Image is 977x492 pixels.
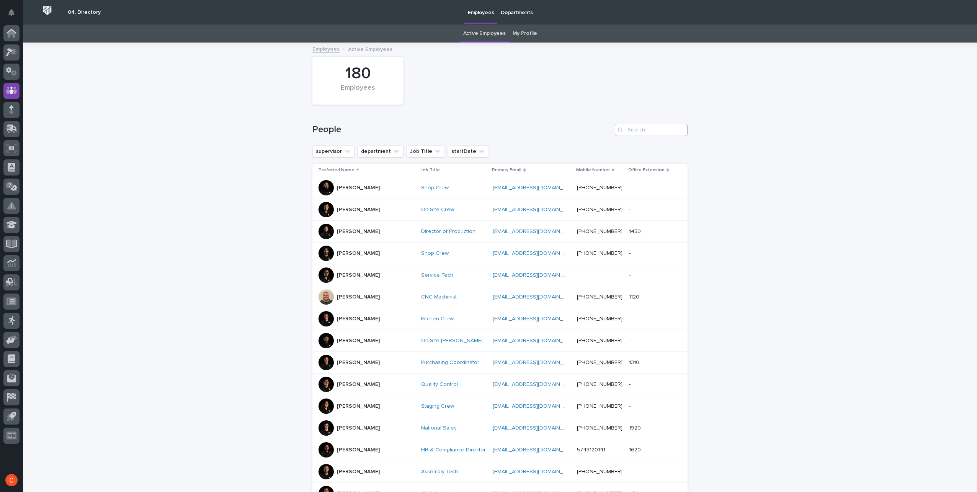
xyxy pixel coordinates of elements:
p: - [629,249,632,257]
h2: 04. Directory [68,9,101,16]
p: [PERSON_NAME] [337,228,380,235]
tr: [PERSON_NAME]Director of Production [EMAIL_ADDRESS][DOMAIN_NAME] [PHONE_NUMBER]14501450 [312,221,688,243]
a: HR & Compliance Director [421,447,486,453]
tr: [PERSON_NAME]On-Site [PERSON_NAME] [EMAIL_ADDRESS][DOMAIN_NAME] [PHONE_NUMBER]-- [312,330,688,352]
p: [PERSON_NAME] [337,425,380,431]
a: Director of Production [421,228,475,235]
a: [PHONE_NUMBER] [577,403,622,409]
a: Employees [312,44,340,53]
p: - [629,314,632,322]
tr: [PERSON_NAME]Purchasing Coordinator [EMAIL_ADDRESS][DOMAIN_NAME] [PHONE_NUMBER]13101310 [312,352,688,374]
a: [PHONE_NUMBER] [577,207,622,212]
button: startDate [448,145,489,157]
a: On-Site Crew [421,207,454,213]
tr: [PERSON_NAME]Kitchen Crew [EMAIL_ADDRESS][DOMAIN_NAME] [PHONE_NUMBER]-- [312,308,688,330]
a: [PHONE_NUMBER] [577,425,622,431]
a: Service Tech [421,272,453,279]
tr: [PERSON_NAME]Staging Crew [EMAIL_ADDRESS][DOMAIN_NAME] [PHONE_NUMBER]-- [312,395,688,417]
a: Shop Crew [421,250,449,257]
tr: [PERSON_NAME]National Sales [EMAIL_ADDRESS][DOMAIN_NAME] [PHONE_NUMBER]19201920 [312,417,688,439]
p: Office Extension [628,166,665,174]
p: Primary Email [492,166,521,174]
h1: People [312,124,612,135]
p: [PERSON_NAME] [337,272,380,279]
a: [PHONE_NUMBER] [577,469,622,474]
a: On-Site [PERSON_NAME] [421,338,483,344]
input: Search [615,124,688,136]
p: [PERSON_NAME] [337,403,380,410]
p: 1310 [629,358,641,366]
p: - [629,183,632,191]
p: [PERSON_NAME] [337,316,380,322]
a: [EMAIL_ADDRESS][DOMAIN_NAME] [493,185,579,190]
tr: [PERSON_NAME]On-Site Crew [EMAIL_ADDRESS][DOMAIN_NAME] [PHONE_NUMBER]-- [312,199,688,221]
a: Quality Control [421,381,458,388]
a: [EMAIL_ADDRESS][DOMAIN_NAME] [493,251,579,256]
button: Job Title [407,145,445,157]
p: Preferred Name [319,166,355,174]
a: My Profile [513,25,537,43]
p: - [629,271,632,279]
a: Shop Crew [421,185,449,191]
a: [EMAIL_ADDRESS][DOMAIN_NAME] [493,272,579,278]
a: [PHONE_NUMBER] [577,338,622,343]
p: 1620 [629,445,642,453]
a: [PHONE_NUMBER] [577,360,622,365]
a: [PHONE_NUMBER] [577,382,622,387]
a: [EMAIL_ADDRESS][DOMAIN_NAME] [493,382,579,387]
p: [PERSON_NAME] [337,207,380,213]
p: 1450 [629,227,642,235]
a: [EMAIL_ADDRESS][DOMAIN_NAME] [493,403,579,409]
div: Employees [325,84,390,100]
button: users-avatar [3,472,20,488]
a: [EMAIL_ADDRESS][DOMAIN_NAME] [493,338,579,343]
p: Active Employees [348,44,392,53]
tr: [PERSON_NAME]Shop Crew [EMAIL_ADDRESS][DOMAIN_NAME] [PHONE_NUMBER]-- [312,177,688,199]
div: 180 [325,64,390,83]
p: [PERSON_NAME] [337,447,380,453]
a: Active Employees [463,25,506,43]
p: - [629,205,632,213]
a: [EMAIL_ADDRESS][DOMAIN_NAME] [493,229,579,234]
div: Notifications [10,9,20,21]
p: 1120 [629,292,641,300]
tr: [PERSON_NAME]HR & Compliance Director [EMAIL_ADDRESS][DOMAIN_NAME] 574312014116201620 [312,439,688,461]
tr: [PERSON_NAME]Assembly Tech [EMAIL_ADDRESS][DOMAIN_NAME] [PHONE_NUMBER]-- [312,461,688,483]
a: [PHONE_NUMBER] [577,229,622,234]
p: - [629,380,632,388]
a: [EMAIL_ADDRESS][DOMAIN_NAME] [493,447,579,453]
p: [PERSON_NAME] [337,338,380,344]
a: [PHONE_NUMBER] [577,316,622,321]
a: [EMAIL_ADDRESS][DOMAIN_NAME] [493,316,579,321]
p: - [629,467,632,475]
tr: [PERSON_NAME]CNC Machinist [EMAIL_ADDRESS][DOMAIN_NAME] [PHONE_NUMBER]11201120 [312,286,688,308]
p: [PERSON_NAME] [337,250,380,257]
p: [PERSON_NAME] [337,469,380,475]
tr: [PERSON_NAME]Service Tech [EMAIL_ADDRESS][DOMAIN_NAME] -- [312,264,688,286]
p: [PERSON_NAME] [337,359,380,366]
a: Staging Crew [421,403,454,410]
a: [PHONE_NUMBER] [577,294,622,300]
a: [PHONE_NUMBER] [577,185,622,190]
p: [PERSON_NAME] [337,381,380,388]
p: [PERSON_NAME] [337,294,380,300]
p: Job Title [420,166,440,174]
tr: [PERSON_NAME]Quality Control [EMAIL_ADDRESS][DOMAIN_NAME] [PHONE_NUMBER]-- [312,374,688,395]
a: [EMAIL_ADDRESS][DOMAIN_NAME] [493,360,579,365]
img: Workspace Logo [40,3,54,18]
button: department [358,145,404,157]
p: - [629,336,632,344]
a: [EMAIL_ADDRESS][DOMAIN_NAME] [493,425,579,431]
a: [EMAIL_ADDRESS][DOMAIN_NAME] [493,469,579,474]
p: Mobile Number [576,166,610,174]
a: National Sales [421,425,457,431]
a: [PHONE_NUMBER] [577,251,622,256]
a: [EMAIL_ADDRESS][DOMAIN_NAME] [493,207,579,212]
a: 5743120141 [577,447,605,453]
button: supervisor [312,145,355,157]
a: Assembly Tech [421,469,458,475]
p: 1920 [629,423,642,431]
a: Purchasing Coordinator [421,359,479,366]
a: [EMAIL_ADDRESS][DOMAIN_NAME] [493,294,579,300]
